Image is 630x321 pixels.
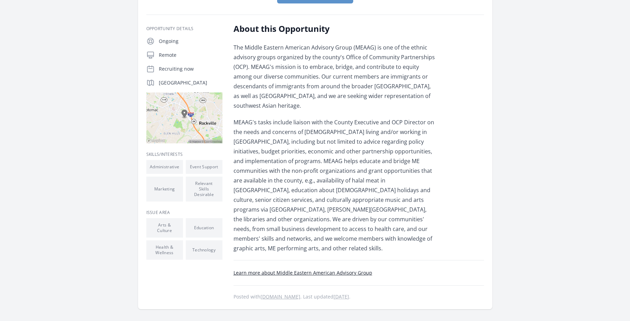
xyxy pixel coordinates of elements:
[146,218,183,238] li: Arts & Culture
[186,177,222,202] li: Relevant Skills Desirable
[159,52,222,59] p: Remote
[186,218,222,238] li: Education
[146,177,183,202] li: Marketing
[334,293,349,300] abbr: Mon, May 15, 2023 7:13 PM
[186,240,222,260] li: Technology
[234,23,436,34] h2: About this Opportunity
[234,269,372,276] a: Learn more about Middle Eastern American Advisory Group
[146,240,183,260] li: Health & Wellness
[159,38,222,45] p: Ongoing
[159,65,222,72] p: Recruiting now
[146,152,222,157] h3: Skills/Interests
[146,210,222,215] h3: Issue area
[146,160,183,174] li: Administrative
[159,79,222,86] p: [GEOGRAPHIC_DATA]
[234,117,436,253] p: MEAAG's tasks include liaison with the County Executive and OCP Director on the needs and concern...
[234,294,484,300] p: Posted with . Last updated .
[146,26,222,32] h3: Opportunity Details
[146,92,222,143] img: Map
[234,43,436,110] p: The Middle Eastern American Advisory Group (MEAAG) is one of the ethnic advisory groups organized...
[186,160,222,174] li: Event Support
[261,293,300,300] a: [DOMAIN_NAME]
